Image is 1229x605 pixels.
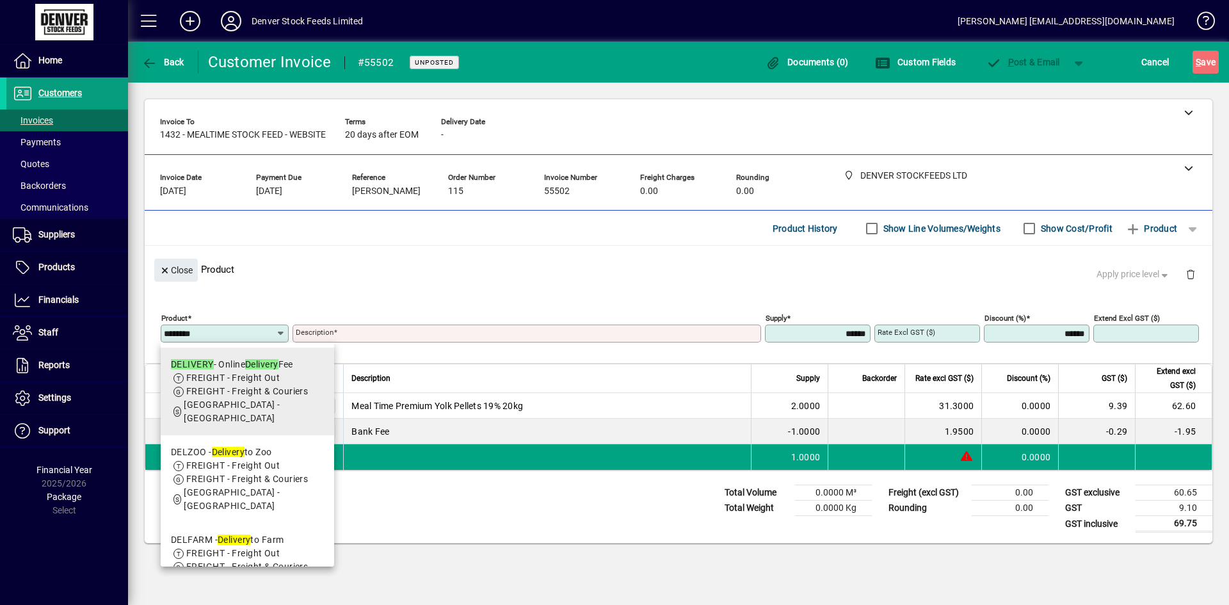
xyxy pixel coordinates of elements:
mat-label: Discount (%) [984,314,1026,323]
span: Cancel [1141,52,1169,72]
span: Bank Fee [351,425,389,438]
span: GST ($) [1102,371,1127,385]
span: -1.0000 [788,425,820,438]
button: Post & Email [979,51,1066,74]
span: Description [351,371,390,385]
span: Custom Fields [875,57,956,67]
span: 0.00 [640,186,658,197]
a: Communications [6,197,128,218]
span: [GEOGRAPHIC_DATA] - [GEOGRAPHIC_DATA] [184,487,280,511]
span: Apply price level [1096,268,1171,281]
em: Delivery [245,359,278,369]
div: - Online Fee [171,358,324,371]
span: Documents (0) [766,57,849,67]
span: Product History [773,218,838,239]
span: Settings [38,392,71,403]
button: Documents (0) [762,51,852,74]
span: Payments [13,137,61,147]
span: Customers [38,88,82,98]
div: Product [145,246,1212,293]
span: Backorders [13,181,66,191]
span: Back [141,57,184,67]
mat-label: Rate excl GST ($) [878,328,935,337]
a: Suppliers [6,219,128,251]
a: Knowledge Base [1187,3,1213,44]
a: Payments [6,131,128,153]
button: Custom Fields [872,51,959,74]
app-page-header-button: Close [151,264,201,275]
span: ost & Email [986,57,1060,67]
span: Staff [38,327,58,337]
span: Communications [13,202,88,213]
td: 0.0000 [981,393,1058,419]
button: Save [1193,51,1219,74]
em: DELIVERY [171,359,214,369]
span: [DATE] [160,186,186,197]
div: 1.9500 [913,425,974,438]
div: #55502 [358,52,394,73]
em: Delivery [218,535,251,545]
button: Profile [211,10,252,33]
button: Back [138,51,188,74]
mat-option: DELZOO - Delivery to Zoo [161,435,334,523]
td: Freight (excl GST) [882,485,972,501]
td: 0.00 [972,501,1048,516]
td: Rounding [882,501,972,516]
span: Home [38,55,62,65]
div: DELZOO - to Zoo [171,446,324,459]
span: Unposted [415,58,454,67]
span: FREIGHT - Freight Out [186,460,280,471]
span: 0.00 [736,186,754,197]
mat-option: DELIVERY - Online Delivery Fee [161,348,334,435]
td: Total Volume [718,485,795,501]
span: Discount (%) [1007,371,1050,385]
span: Close [159,260,193,281]
button: Add [170,10,211,33]
div: DELFARM - to Farm [171,533,324,547]
mat-label: Extend excl GST ($) [1094,314,1160,323]
span: Support [38,425,70,435]
span: Package [47,492,81,502]
a: Support [6,415,128,447]
td: GST inclusive [1059,516,1136,532]
button: Delete [1175,259,1206,289]
app-page-header-button: Back [128,51,198,74]
td: -1.95 [1135,419,1212,444]
td: -0.29 [1058,419,1135,444]
td: 0.0000 Kg [795,501,872,516]
span: FREIGHT - Freight & Couriers [186,474,308,484]
app-page-header-button: Delete [1175,268,1206,280]
td: GST exclusive [1059,485,1136,501]
button: Apply price level [1091,263,1176,286]
button: Close [154,259,198,282]
em: Delivery [212,447,245,457]
mat-label: Supply [766,314,787,323]
span: 55502 [544,186,570,197]
span: [PERSON_NAME] [352,186,421,197]
span: Backorder [862,371,897,385]
span: FREIGHT - Freight Out [186,548,280,558]
div: [PERSON_NAME] [EMAIL_ADDRESS][DOMAIN_NAME] [958,11,1175,31]
span: Invoices [13,115,53,125]
td: 0.0000 M³ [795,485,872,501]
div: 31.3000 [913,399,974,412]
span: 115 [448,186,463,197]
a: Quotes [6,153,128,175]
span: 1432 - MEALTIME STOCK FEED - WEBSITE [160,130,326,140]
td: 62.60 [1135,393,1212,419]
td: 0.0000 [981,419,1058,444]
span: [DATE] [256,186,282,197]
span: Products [38,262,75,272]
a: Invoices [6,109,128,131]
mat-label: Product [161,314,188,323]
a: Reports [6,350,128,382]
td: 9.39 [1058,393,1135,419]
td: 0.00 [972,485,1048,501]
span: 2.0000 [791,399,821,412]
td: GST [1059,501,1136,516]
span: Meal Time Premium Yolk Pellets 19% 20kg [351,399,523,412]
span: S [1196,57,1201,67]
span: Suppliers [38,229,75,239]
label: Show Cost/Profit [1038,222,1113,235]
span: FREIGHT - Freight & Couriers [186,561,308,572]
